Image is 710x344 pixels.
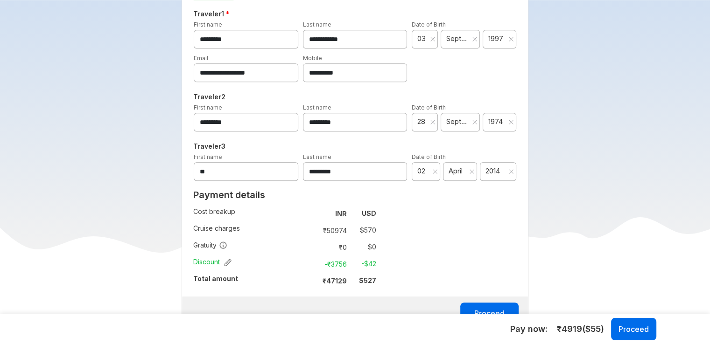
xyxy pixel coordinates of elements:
[508,117,514,127] button: Clear
[351,241,376,254] td: $ 0
[412,153,446,160] label: Date of Birth
[485,166,505,176] span: 2014
[307,205,311,222] td: :
[472,36,478,42] svg: close
[488,34,505,43] span: 1997
[303,21,331,28] label: Last name
[191,141,519,152] h5: Traveler 3
[417,117,428,126] span: 28
[449,166,466,176] span: April
[194,104,222,111] label: First name
[430,34,436,44] button: Clear
[430,119,436,125] svg: close
[460,303,519,325] button: Proceed
[307,222,311,239] td: :
[193,241,227,250] span: Gratuity
[193,205,307,222] td: Cost breakup
[191,8,519,20] h5: Traveler 1
[508,169,514,174] svg: close
[193,222,307,239] td: Cruise charges
[430,36,436,42] svg: close
[323,277,347,285] strong: ₹ 47129
[335,210,347,218] strong: INR
[303,153,331,160] label: Last name
[191,91,519,103] h5: Traveler 2
[194,153,222,160] label: First name
[307,239,311,255] td: :
[508,34,514,44] button: Clear
[417,166,429,176] span: 02
[417,34,428,43] span: 03
[469,167,475,176] button: Clear
[193,275,238,282] strong: Total amount
[311,257,351,270] td: -₹ 3756
[362,209,376,217] strong: USD
[311,224,351,237] td: ₹ 50974
[430,117,436,127] button: Clear
[488,117,505,126] span: 1974
[412,104,446,111] label: Date of Birth
[412,21,446,28] label: Date of Birth
[510,323,548,335] h5: Pay now:
[307,272,311,289] td: :
[472,119,478,125] svg: close
[303,55,322,62] label: Mobile
[611,318,656,340] button: Proceed
[351,257,376,270] td: -$ 42
[469,169,475,174] svg: close
[472,34,478,44] button: Clear
[508,119,514,125] svg: close
[194,55,208,62] label: Email
[193,257,232,267] span: Discount
[307,255,311,272] td: :
[446,117,468,126] span: September
[351,224,376,237] td: $ 570
[311,241,351,254] td: ₹ 0
[193,189,376,200] h2: Payment details
[472,117,478,127] button: Clear
[303,104,331,111] label: Last name
[432,167,438,176] button: Clear
[194,21,222,28] label: First name
[359,276,376,284] strong: $ 527
[508,36,514,42] svg: close
[432,169,438,174] svg: close
[508,167,514,176] button: Clear
[557,323,604,335] span: ₹ 4919 ($ 55 )
[446,34,468,43] span: September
